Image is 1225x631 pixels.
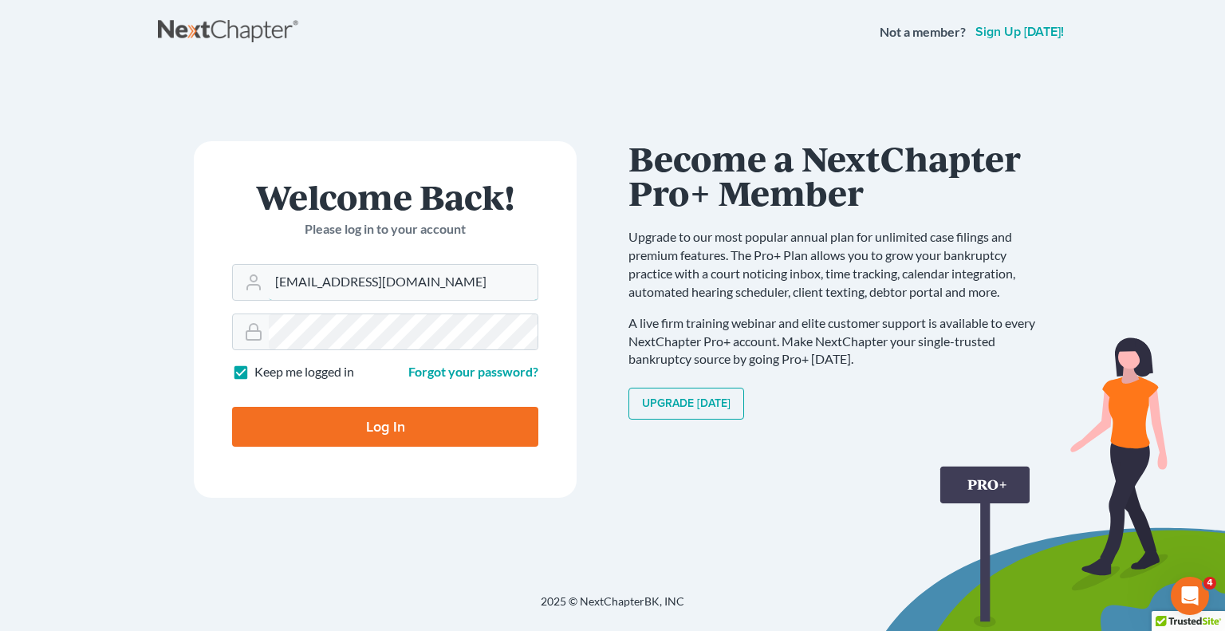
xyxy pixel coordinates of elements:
iframe: Intercom live chat [1171,577,1209,615]
h1: Become a NextChapter Pro+ Member [628,141,1051,209]
div: 2025 © NextChapterBK, INC [158,594,1067,622]
h1: Welcome Back! [232,179,538,214]
span: 4 [1203,577,1216,590]
strong: Not a member? [880,23,966,41]
a: Forgot your password? [408,364,538,379]
p: Please log in to your account [232,220,538,239]
p: Upgrade to our most popular annual plan for unlimited case filings and premium features. The Pro+... [628,228,1051,301]
label: Keep me logged in [254,363,354,381]
a: Sign up [DATE]! [972,26,1067,38]
input: Email Address [269,265,538,300]
input: Log In [232,407,538,447]
a: Upgrade [DATE] [628,388,744,420]
p: A live firm training webinar and elite customer support is available to every NextChapter Pro+ ac... [628,314,1051,369]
